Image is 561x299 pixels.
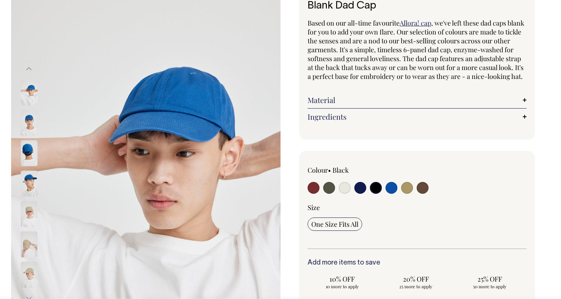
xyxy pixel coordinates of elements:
span: Based on our all-time favourite [308,19,400,27]
span: , we've left these dad caps blank for you to add your own flare. Our selection of colours are mad... [308,19,524,81]
button: Previous [23,61,35,77]
input: 20% OFF 25 more to apply [381,272,451,292]
h6: Add more items to save [308,259,526,267]
img: worker-blue [21,110,37,136]
span: 10 more to apply [311,283,373,289]
input: One Size Fits All [308,217,362,231]
a: Material [308,96,526,104]
a: Ingredients [308,112,526,121]
div: Colour [308,166,395,175]
img: worker-blue [21,170,37,196]
img: worker-blue [21,140,37,166]
input: 10% OFF 10 more to apply [308,272,377,292]
img: washed-khaki [21,262,37,288]
img: worker-blue [21,79,37,105]
img: washed-khaki [21,231,37,257]
h1: Blank Dad Cap [308,0,526,12]
span: 10% OFF [311,275,373,283]
span: • [328,166,331,175]
span: 50 more to apply [459,283,521,289]
div: Size [308,203,526,212]
label: Black [332,166,349,175]
input: 25% OFF 50 more to apply [455,272,524,292]
span: 25 more to apply [385,283,447,289]
a: Allora! cap [400,19,431,27]
span: 20% OFF [385,275,447,283]
span: 25% OFF [459,275,521,283]
span: One Size Fits All [311,220,358,229]
img: washed-khaki [21,201,37,227]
